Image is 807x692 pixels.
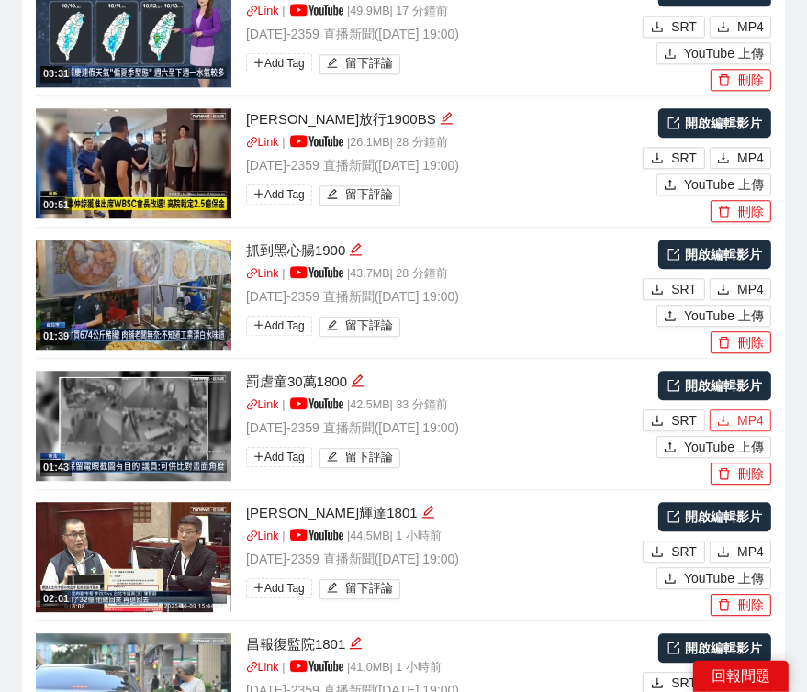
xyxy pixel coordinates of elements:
[253,582,264,593] span: plus
[319,185,401,206] button: edit留下評論
[667,510,680,523] span: export
[718,73,731,88] span: delete
[319,317,401,337] button: edit留下評論
[710,278,771,300] button: downloadMP4
[656,42,771,64] button: uploadYouTube 上傳
[246,240,638,262] div: 抓到黑心腸1900
[327,451,339,464] span: edit
[656,436,771,458] button: uploadYouTube 上傳
[246,661,258,673] span: link
[664,47,677,61] span: upload
[643,16,705,38] button: downloadSRT
[643,409,705,431] button: downloadSRT
[651,414,664,429] span: download
[737,279,764,299] span: MP4
[246,267,258,279] span: link
[40,460,72,475] div: 01:43
[246,134,638,152] p: | | 26.1 MB | 28 分鐘前
[693,661,789,692] div: 回報問題
[246,267,279,280] a: linkLink
[40,197,72,213] div: 00:51
[349,633,363,655] div: 編輯
[246,5,279,17] a: linkLink
[319,448,401,468] button: edit留下評論
[253,57,264,68] span: plus
[327,582,339,596] span: edit
[664,572,677,586] span: upload
[717,20,730,35] span: download
[667,248,680,261] span: export
[319,579,401,599] button: edit留下評論
[684,306,764,326] span: YouTube 上傳
[246,136,258,148] span: link
[246,447,312,467] span: Add Tag
[246,396,638,415] p: | | 42.5 MB | 33 分鐘前
[737,148,764,168] span: MP4
[246,661,279,674] a: linkLink
[290,529,343,541] img: yt_logo_rgb_light.a676ea31.png
[253,451,264,462] span: plus
[36,108,231,218] img: 0316a90b-07a9-4dea-bce2-215fde65705d.jpg
[717,414,730,429] span: download
[351,374,364,387] span: edit
[253,319,264,330] span: plus
[658,633,771,663] a: 開啟編輯影片
[664,178,677,193] span: upload
[643,541,705,563] button: downloadSRT
[246,3,638,21] p: | | 49.9 MB | 17 分鐘前
[246,371,638,393] div: 罰虐童30萬1800
[658,108,771,138] a: 開啟編輯影片
[671,541,697,562] span: SRT
[290,4,343,16] img: yt_logo_rgb_light.a676ea31.png
[327,319,339,333] span: edit
[658,502,771,531] a: 開啟編輯影片
[711,331,771,353] button: delete刪除
[327,57,339,71] span: edit
[651,283,664,297] span: download
[718,467,731,482] span: delete
[246,286,638,307] p: [DATE]-2359 直播新聞 ( [DATE] 19:00 )
[684,43,764,63] span: YouTube 上傳
[658,240,771,269] a: 開啟編輯影片
[718,205,731,219] span: delete
[36,502,231,612] img: 7c9fca70-1aec-428d-87f0-96a599e4e82e.jpg
[710,541,771,563] button: downloadMP4
[711,594,771,616] button: delete刪除
[664,309,677,324] span: upload
[349,636,363,650] span: edit
[246,5,258,17] span: link
[667,117,680,129] span: export
[246,24,638,44] p: [DATE]-2359 直播新聞 ( [DATE] 19:00 )
[421,502,435,524] div: 編輯
[246,530,258,541] span: link
[651,151,664,166] span: download
[290,397,343,409] img: yt_logo_rgb_light.a676ea31.png
[671,148,697,168] span: SRT
[656,305,771,327] button: uploadYouTube 上傳
[246,398,258,410] span: link
[737,541,764,562] span: MP4
[40,66,72,82] div: 03:31
[319,54,401,74] button: edit留下評論
[246,316,312,336] span: Add Tag
[651,545,664,560] span: download
[671,17,697,37] span: SRT
[658,371,771,400] a: 開啟編輯影片
[667,379,680,392] span: export
[246,108,638,130] div: [PERSON_NAME]放行1900BS
[351,371,364,393] div: 編輯
[349,242,363,256] span: edit
[246,155,638,175] p: [DATE]-2359 直播新聞 ( [DATE] 19:00 )
[290,660,343,672] img: yt_logo_rgb_light.a676ea31.png
[246,530,279,542] a: linkLink
[36,371,231,481] img: 9e73dfb2-3afd-4e13-ab45-77471164af5e.jpg
[253,188,264,199] span: plus
[440,111,454,125] span: edit
[246,633,638,655] div: 昌報復監院1801
[710,409,771,431] button: downloadMP4
[710,16,771,38] button: downloadMP4
[664,441,677,455] span: upload
[246,502,638,524] div: [PERSON_NAME]輝達1801
[656,567,771,589] button: uploadYouTube 上傳
[290,266,343,278] img: yt_logo_rgb_light.a676ea31.png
